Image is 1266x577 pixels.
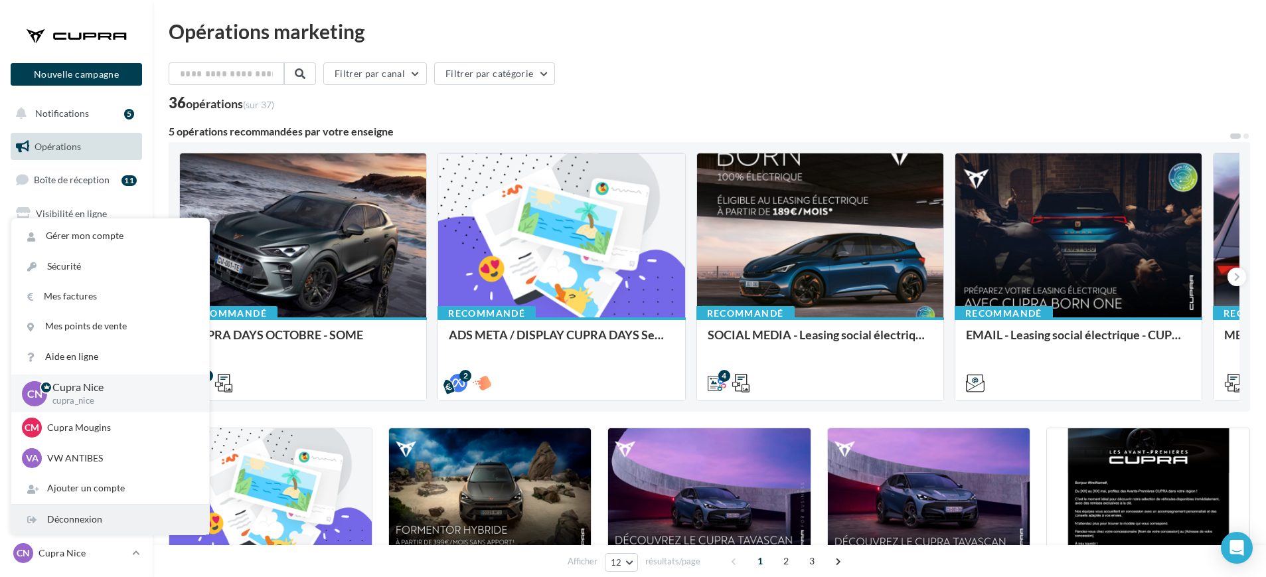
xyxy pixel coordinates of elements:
span: CN [27,386,42,401]
a: Sécurité [11,252,209,282]
span: 2 [775,550,797,572]
div: Recommandé [437,306,536,321]
a: Campagnes [8,233,145,261]
div: Ajouter un compte [11,473,209,503]
a: Aide en ligne [11,342,209,372]
div: 4 [718,370,730,382]
div: Recommandé [955,306,1053,321]
span: VA [26,452,39,465]
span: Boîte de réception [34,174,110,185]
a: Calendrier [8,332,145,360]
span: résultats/page [645,555,700,568]
button: Filtrer par canal [323,62,427,85]
span: CN [17,546,30,560]
a: Campagnes DataOnDemand [8,409,145,448]
div: Open Intercom Messenger [1221,532,1253,564]
button: 12 [605,553,639,572]
button: Nouvelle campagne [11,63,142,86]
span: Notifications [35,108,89,119]
div: 2 [459,370,471,382]
div: 36 [169,96,274,110]
p: Cupra Mougins [47,421,193,434]
a: Médiathèque [8,299,145,327]
a: Visibilité en ligne [8,200,145,228]
span: 3 [801,550,823,572]
div: opérations [186,98,274,110]
button: Notifications 5 [8,100,139,127]
span: (sur 37) [243,99,274,110]
span: 1 [750,550,771,572]
span: Visibilité en ligne [36,208,107,219]
div: Opérations marketing [169,21,1250,41]
p: Cupra Nice [52,380,188,395]
div: Recommandé [696,306,795,321]
span: Afficher [568,555,597,568]
div: EMAIL - Leasing social électrique - CUPRA Born One [966,328,1191,355]
button: Filtrer par catégorie [434,62,555,85]
a: Boîte de réception11 [8,165,145,194]
span: 12 [611,557,622,568]
a: PLV et print personnalisable [8,365,145,404]
div: Déconnexion [11,505,209,535]
span: Opérations [35,141,81,152]
div: ADS META / DISPLAY CUPRA DAYS Septembre 2025 [449,328,674,355]
div: SOCIAL MEDIA - Leasing social électrique - CUPRA Born [708,328,933,355]
div: 5 [124,109,134,120]
p: Cupra Nice [39,546,127,560]
p: VW ANTIBES [47,452,193,465]
a: Mes factures [11,282,209,311]
span: CM [25,421,39,434]
p: cupra_nice [52,395,188,407]
a: Opérations [8,133,145,161]
div: 5 opérations recommandées par votre enseigne [169,126,1229,137]
div: 11 [121,175,137,186]
a: CN Cupra Nice [11,540,142,566]
a: Contacts [8,266,145,293]
div: CUPRA DAYS OCTOBRE - SOME [191,328,416,355]
a: Gérer mon compte [11,221,209,251]
a: Mes points de vente [11,311,209,341]
div: Recommandé [179,306,277,321]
